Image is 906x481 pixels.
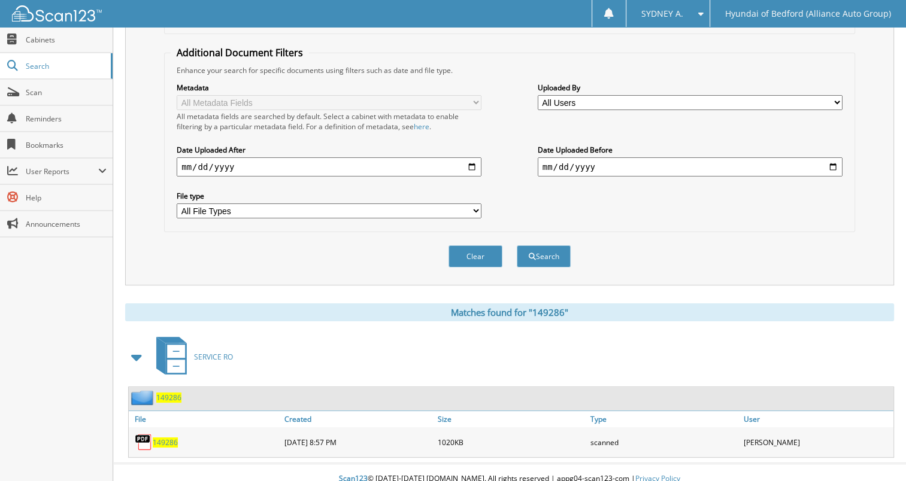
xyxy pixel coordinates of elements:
[846,424,906,481] iframe: Chat Widget
[414,121,429,132] a: here
[641,10,683,17] span: SYDNEY A.
[26,61,105,71] span: Search
[153,437,178,447] a: 149286
[587,430,740,454] div: scanned
[171,65,849,75] div: Enhance your search for specific documents using filters such as date and file type.
[171,46,309,59] legend: Additional Document Filters
[435,411,587,427] a: Size
[26,35,107,45] span: Cabinets
[12,5,102,22] img: scan123-logo-white.svg
[26,114,107,124] span: Reminders
[435,430,587,454] div: 1020KB
[281,411,434,427] a: Created
[449,245,502,267] button: Clear
[194,352,233,362] span: SERVICE RO
[538,145,843,155] label: Date Uploaded Before
[587,411,740,427] a: Type
[26,166,98,176] span: User Reports
[26,193,107,203] span: Help
[538,83,843,93] label: Uploaded By
[177,157,481,176] input: start
[26,140,107,150] span: Bookmarks
[156,392,181,403] a: 149286
[177,145,481,155] label: Date Uploaded After
[741,430,893,454] div: [PERSON_NAME]
[177,191,481,201] label: File type
[517,245,571,267] button: Search
[125,303,894,321] div: Matches found for "149286"
[281,430,434,454] div: [DATE] 8:57 PM
[135,433,153,451] img: PDF.png
[725,10,891,17] span: Hyundai of Bedford (Alliance Auto Group)
[177,111,481,132] div: All metadata fields are searched by default. Select a cabinet with metadata to enable filtering b...
[149,333,233,380] a: SERVICE RO
[26,87,107,98] span: Scan
[131,390,156,405] img: folder2.png
[129,411,281,427] a: File
[26,219,107,229] span: Announcements
[538,157,843,176] input: end
[177,83,481,93] label: Metadata
[741,411,893,427] a: User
